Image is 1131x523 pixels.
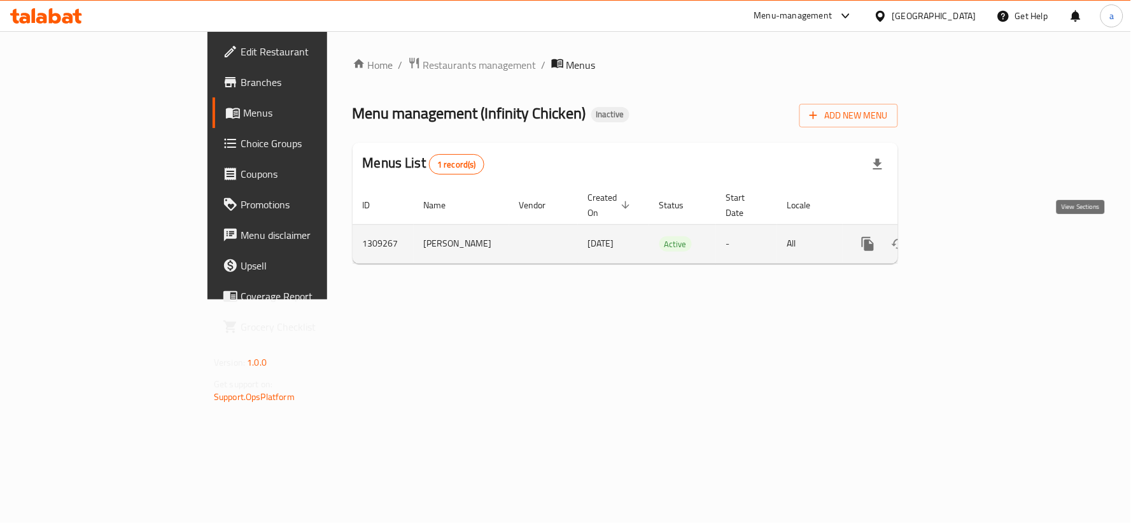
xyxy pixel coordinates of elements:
span: 1.0.0 [247,354,267,371]
div: Export file [862,149,893,180]
span: Start Date [726,190,762,220]
a: Coupons [213,159,397,189]
td: - [716,224,777,263]
span: Edit Restaurant [241,44,386,59]
span: Menu disclaimer [241,227,386,243]
a: Support.OpsPlatform [214,389,295,405]
table: enhanced table [353,186,985,264]
button: Add New Menu [799,104,898,127]
div: Total records count [429,154,484,175]
span: Menus [243,105,386,120]
span: Grocery Checklist [241,319,386,334]
span: Branches [241,75,386,90]
span: Add New Menu [810,108,888,124]
a: Menus [213,97,397,128]
span: a [1109,9,1114,23]
nav: breadcrumb [353,57,898,73]
h2: Menus List [363,154,484,175]
span: Version: [214,354,245,371]
span: Coupons [241,166,386,182]
a: Edit Restaurant [213,36,397,67]
a: Choice Groups [213,128,397,159]
a: Menu disclaimer [213,220,397,250]
a: Promotions [213,189,397,220]
button: Change Status [883,229,914,259]
span: Restaurants management [423,57,537,73]
div: [GEOGRAPHIC_DATA] [892,9,976,23]
li: / [398,57,403,73]
span: 1 record(s) [430,159,484,171]
div: Active [659,236,692,252]
td: All [777,224,843,263]
a: Grocery Checklist [213,312,397,342]
td: [PERSON_NAME] [414,224,509,263]
span: Status [659,197,701,213]
span: Menus [566,57,596,73]
span: Upsell [241,258,386,273]
a: Restaurants management [408,57,537,73]
a: Branches [213,67,397,97]
span: Name [424,197,463,213]
span: Vendor [519,197,563,213]
a: Coverage Report [213,281,397,312]
span: [DATE] [588,235,614,252]
div: Inactive [591,107,629,122]
span: Inactive [591,109,629,120]
span: Locale [787,197,827,213]
span: Promotions [241,197,386,212]
th: Actions [843,186,985,225]
span: Active [659,237,692,252]
span: ID [363,197,387,213]
span: Coverage Report [241,289,386,304]
span: Menu management ( Infinity Chicken ) [353,99,586,127]
button: more [853,229,883,259]
span: Choice Groups [241,136,386,151]
li: / [542,57,546,73]
span: Get support on: [214,376,272,392]
span: Created On [588,190,634,220]
div: Menu-management [754,8,832,24]
a: Upsell [213,250,397,281]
